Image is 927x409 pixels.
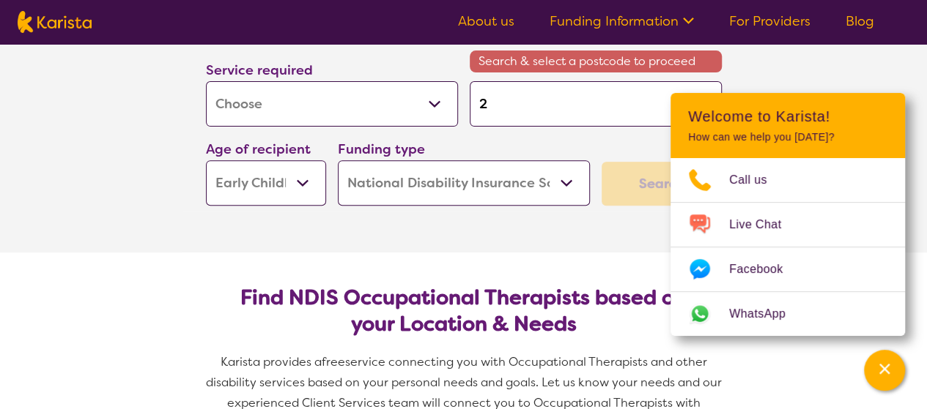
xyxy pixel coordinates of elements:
[206,140,311,158] label: Age of recipient
[206,61,313,79] label: Service required
[671,292,905,336] a: Web link opens in a new tab.
[671,93,905,336] div: Channel Menu
[18,11,92,33] img: Karista logo
[729,258,800,280] span: Facebook
[218,285,710,337] h2: Find NDIS Occupational Therapists based on your Location & Needs
[729,169,785,191] span: Call us
[458,12,514,30] a: About us
[729,303,803,325] span: WhatsApp
[729,214,799,236] span: Live Chat
[688,108,887,125] h2: Welcome to Karista!
[846,12,874,30] a: Blog
[470,81,722,127] input: Type
[550,12,694,30] a: Funding Information
[864,350,905,391] button: Channel Menu
[729,12,810,30] a: For Providers
[338,140,425,158] label: Funding type
[221,354,322,369] span: Karista provides a
[470,50,722,72] span: Search & select a postcode to proceed
[688,131,887,143] p: How can we help you [DATE]?
[671,158,905,336] ul: Choose channel
[322,354,345,369] span: free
